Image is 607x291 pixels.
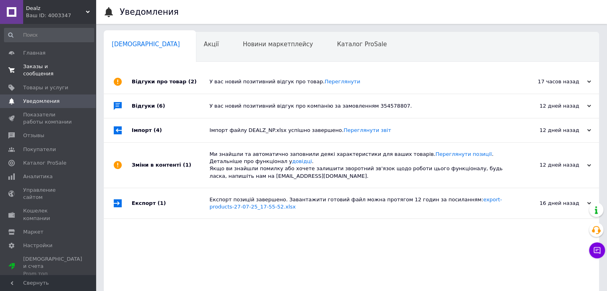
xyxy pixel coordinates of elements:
[157,103,165,109] span: (6)
[210,151,511,180] div: Ми знайшли та автоматично заповнили деякі характеристики для ваших товарів. . Детальніше про функ...
[26,5,86,12] span: Dealz
[132,118,210,142] div: Імпорт
[23,146,56,153] span: Покупатели
[511,200,591,207] div: 16 дней назад
[292,158,312,164] a: довідці
[132,94,210,118] div: Відгуки
[243,41,313,48] span: Новини маркетплейсу
[23,111,74,126] span: Показатели работы компании
[210,102,511,110] div: У вас новий позитивний відгук про компанію за замовленням 354578807.
[112,41,180,48] span: [DEMOGRAPHIC_DATA]
[23,173,53,180] span: Аналитика
[511,127,591,134] div: 12 дней назад
[23,187,74,201] span: Управление сайтом
[23,256,82,277] span: [DEMOGRAPHIC_DATA] и счета
[23,49,45,57] span: Главная
[23,159,66,167] span: Каталог ProSale
[132,143,210,188] div: Зміни в контенті
[210,78,511,85] div: У вас новий позитивний відгук про товар.
[210,197,502,210] a: export-products-27-07-25_17-55-52.xlsx
[210,127,511,134] div: Імпорт файлу DEALZ_NP.xlsx успішно завершено.
[120,7,179,17] h1: Уведомления
[4,28,94,42] input: Поиск
[435,151,492,157] a: Переглянути позиції
[23,132,44,139] span: Отзывы
[344,127,391,133] a: Переглянути звіт
[210,196,511,210] div: Експорт позицій завершено. Завантажити готовий файл можна протягом 12 годин за посиланням:
[23,63,74,77] span: Заказы и сообщения
[23,270,82,277] div: Prom топ
[132,70,210,94] div: Відгуки про товар
[154,127,162,133] span: (4)
[132,188,210,218] div: Експорт
[188,79,197,85] span: (2)
[204,41,219,48] span: Акції
[23,228,43,236] span: Маркет
[511,102,591,110] div: 12 дней назад
[23,242,52,249] span: Настройки
[158,200,166,206] span: (1)
[23,207,74,222] span: Кошелек компании
[23,84,68,91] span: Товары и услуги
[511,78,591,85] div: 17 часов назад
[26,12,96,19] div: Ваш ID: 4003347
[337,41,387,48] span: Каталог ProSale
[324,79,360,85] a: Переглянути
[183,162,191,168] span: (1)
[23,98,59,105] span: Уведомления
[589,242,605,258] button: Чат с покупателем
[511,161,591,169] div: 12 дней назад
